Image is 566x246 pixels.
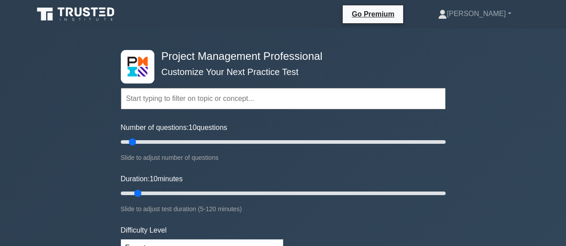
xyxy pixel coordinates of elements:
[121,225,167,236] label: Difficulty Level
[121,122,227,133] label: Number of questions: questions
[346,8,400,20] a: Go Premium
[158,50,402,63] h4: Project Management Professional
[149,175,157,183] span: 10
[417,5,533,23] a: [PERSON_NAME]
[121,174,183,184] label: Duration: minutes
[121,204,446,214] div: Slide to adjust test duration (5-120 minutes)
[121,152,446,163] div: Slide to adjust number of questions
[189,124,197,131] span: 10
[121,88,446,109] input: Start typing to filter on topic or concept...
